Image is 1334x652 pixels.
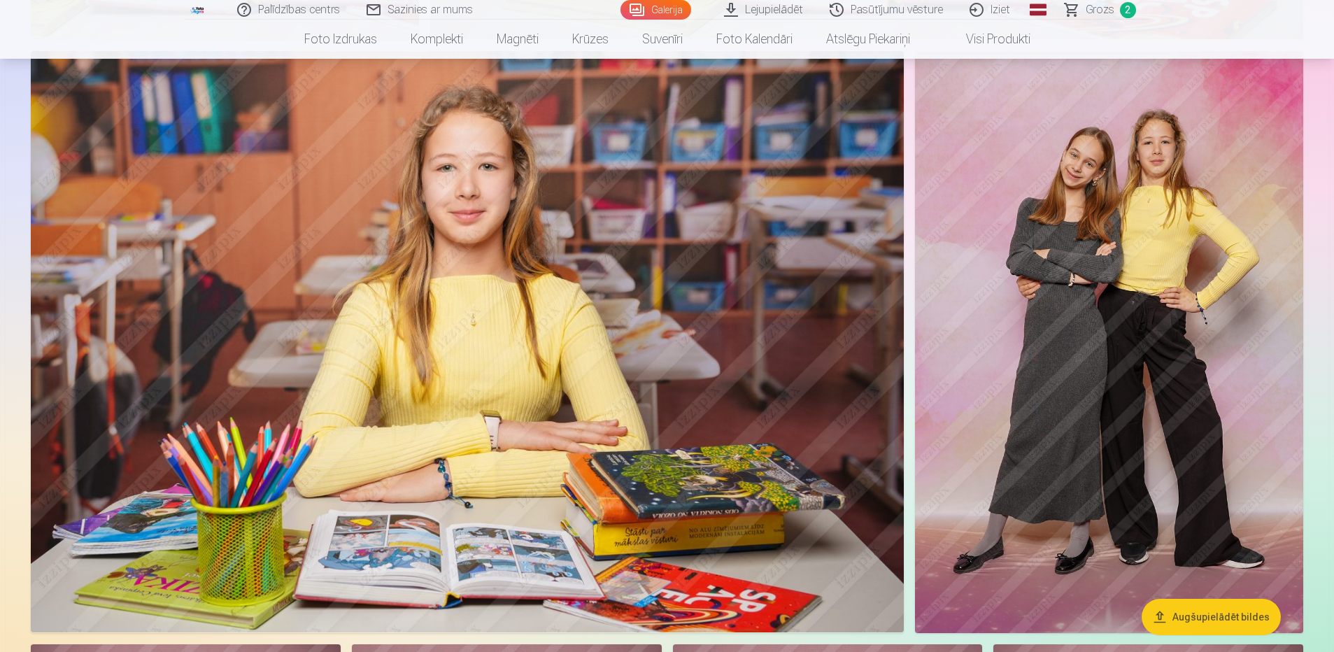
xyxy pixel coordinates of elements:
img: /fa4 [190,6,206,14]
span: 2 [1120,2,1136,18]
button: Augšupielādēt bildes [1142,599,1281,635]
a: Foto kalendāri [700,20,809,59]
a: Magnēti [480,20,555,59]
a: Krūzes [555,20,625,59]
a: Komplekti [394,20,480,59]
a: Suvenīri [625,20,700,59]
a: Atslēgu piekariņi [809,20,927,59]
a: Foto izdrukas [288,20,394,59]
a: Visi produkti [927,20,1047,59]
span: Grozs [1086,1,1114,18]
